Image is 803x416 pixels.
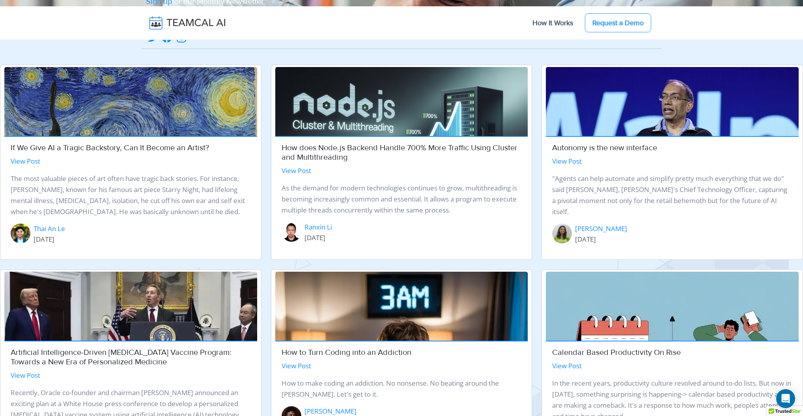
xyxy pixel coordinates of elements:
[525,15,581,31] a: How It Works
[282,378,522,400] p: How to make coding an addiction. No nonsense. No beating around the [PERSON_NAME]. Let's get to it.
[11,348,251,367] h5: Artificial Intelligence-Driven [MEDICAL_DATA] Vaccine Program: Towards a New Era of Personalized ...
[552,173,792,217] p: "Agents can help automate and simplify pretty much everything that we do" said [PERSON_NAME], [PE...
[552,143,792,153] h5: Autonomy is the new interface
[552,157,582,166] a: View Post
[11,157,40,166] a: View Post
[304,222,332,232] a: Ranxin Li
[282,361,311,370] a: View Post
[282,222,301,242] img: image of Ranxin Li
[11,224,30,243] img: image of Thai An Le
[552,224,572,243] img: image of Hitasha Mehta
[282,183,522,216] p: As the demand for modern technologies continues to grow, multithreading is becoming increasingly ...
[4,67,257,267] img: image of If We Give AI a Tragic Backstory, Can It Become an Artist?
[776,389,795,408] div: Open Intercom Messenger
[282,143,522,162] h5: How does Node.js Backend Handle 700% More Traffic Using Cluster and Multithreading
[275,67,528,209] img: image of How does Node.js Backend Handle 700% More Traffic Using Cluster and Multithreading
[575,234,627,245] p: [DATE]
[34,234,65,245] p: [DATE]
[11,143,251,153] h5: If We Give AI a Tragic Backstory, Can It Become an Artist?
[34,224,65,234] a: Thai An Le
[552,348,792,357] h5: Calendar Based Productivity On Rise
[11,173,251,217] p: The most valuable pieces of art often have tragic back stories. For instance, [PERSON_NAME], know...
[282,166,311,175] a: View Post
[282,348,522,357] h5: How to Turn Coding into an Addiction
[546,67,799,235] img: image of Autonomy is the new interface
[585,13,651,32] a: Request a Demo
[552,361,582,370] a: View Post
[304,232,332,243] p: [DATE]
[575,224,627,234] a: [PERSON_NAME]
[11,371,40,380] a: View Post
